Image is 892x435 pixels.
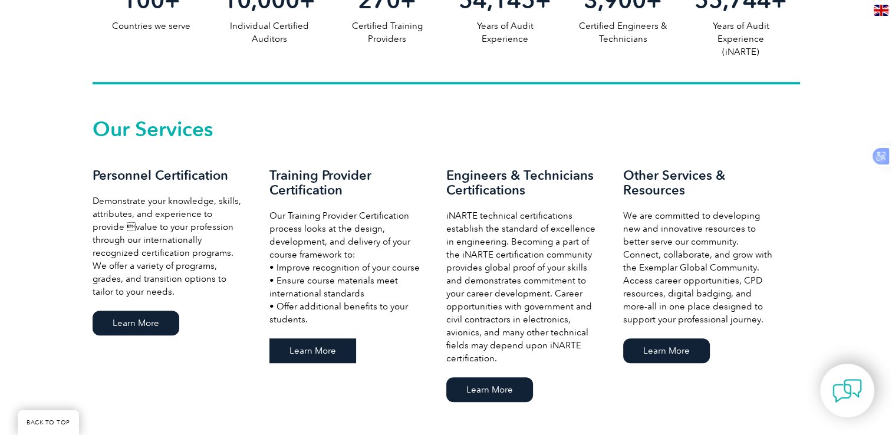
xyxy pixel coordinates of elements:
[832,376,862,406] img: contact-chat.png
[623,338,710,363] a: Learn More
[446,209,600,365] p: iNARTE technical certifications establish the standard of excellence in engineering. Becoming a p...
[18,410,79,435] a: BACK TO TOP
[328,19,446,45] p: Certified Training Providers
[93,311,179,335] a: Learn More
[623,168,776,197] h3: Other Services & Resources
[682,19,799,58] p: Years of Audit Experience (iNARTE)
[269,168,423,197] h3: Training Provider Certification
[93,19,210,32] p: Countries we serve
[93,120,800,139] h2: Our Services
[446,19,564,45] p: Years of Audit Experience
[269,209,423,326] p: Our Training Provider Certification process looks at the design, development, and delivery of you...
[210,19,328,45] p: Individual Certified Auditors
[269,338,356,363] a: Learn More
[446,377,533,402] a: Learn More
[93,195,246,298] p: Demonstrate your knowledge, skills, attributes, and experience to provide value to your professi...
[446,168,600,197] h3: Engineers & Technicians Certifications
[623,209,776,326] p: We are committed to developing new and innovative resources to better serve our community. Connec...
[564,19,682,45] p: Certified Engineers & Technicians
[93,168,246,183] h3: Personnel Certification
[874,5,888,16] img: en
